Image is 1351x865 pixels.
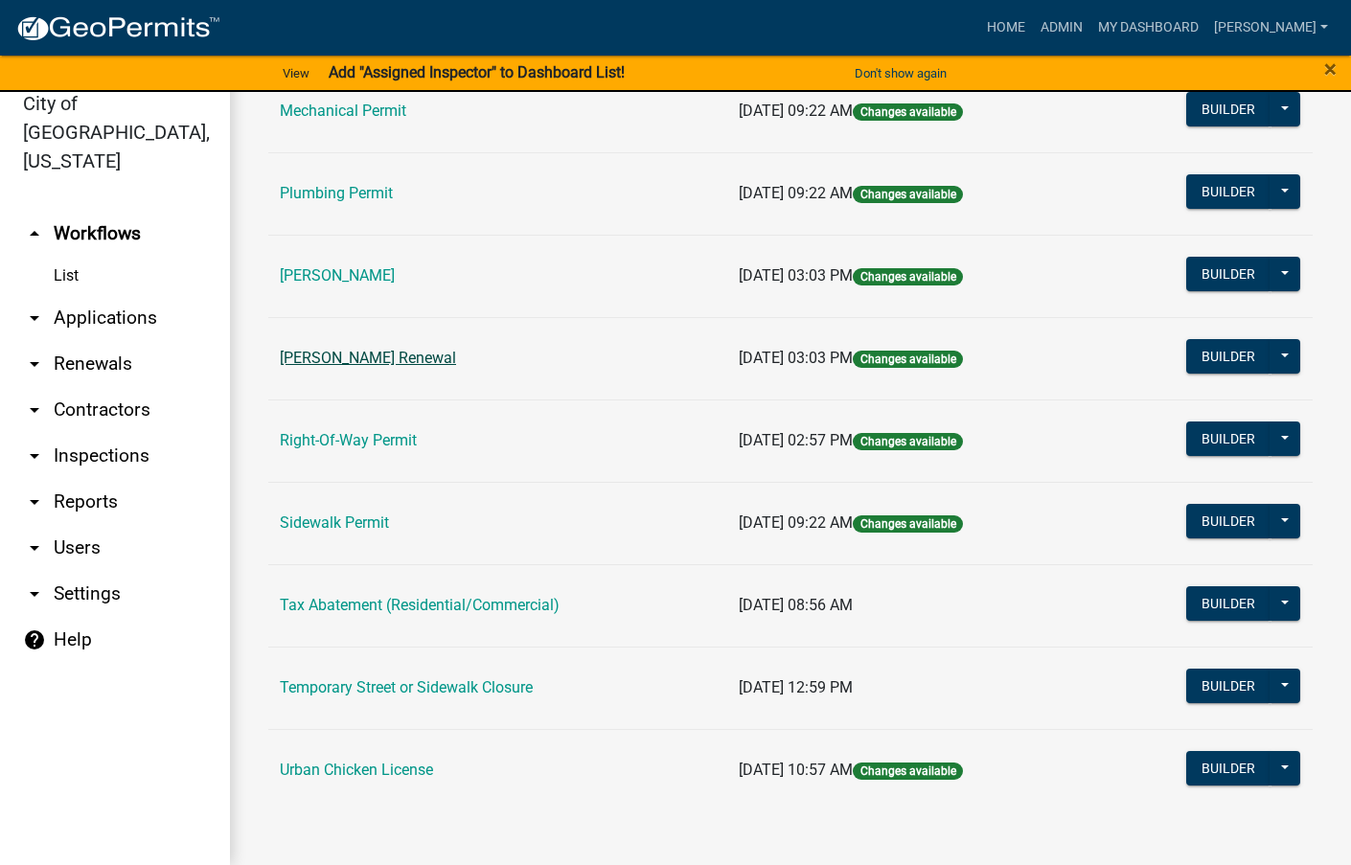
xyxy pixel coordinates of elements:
span: Changes available [853,186,962,203]
button: Builder [1186,339,1271,374]
span: Changes available [853,433,962,450]
button: Don't show again [847,57,954,89]
button: Builder [1186,504,1271,538]
button: Close [1324,57,1337,80]
span: Changes available [853,268,962,285]
a: Home [979,10,1033,46]
a: Sidewalk Permit [280,513,389,532]
i: arrow_drop_down [23,307,46,330]
a: [PERSON_NAME] [280,266,395,285]
i: help [23,628,46,651]
button: Builder [1186,174,1271,209]
i: arrow_drop_down [23,490,46,513]
span: [DATE] 12:59 PM [739,678,853,696]
span: Changes available [853,351,962,368]
span: Changes available [853,515,962,533]
a: View [275,57,317,89]
a: [PERSON_NAME] Renewal [280,349,456,367]
span: [DATE] 03:03 PM [739,266,853,285]
button: Builder [1186,586,1271,621]
button: Builder [1186,257,1271,291]
i: arrow_drop_down [23,444,46,467]
span: [DATE] 09:22 AM [739,513,853,532]
a: My Dashboard [1090,10,1206,46]
a: Urban Chicken License [280,761,433,779]
span: [DATE] 02:57 PM [739,431,853,449]
button: Builder [1186,669,1271,703]
a: Plumbing Permit [280,184,393,202]
button: Builder [1186,421,1271,456]
a: Temporary Street or Sidewalk Closure [280,678,533,696]
i: arrow_drop_down [23,582,46,605]
span: [DATE] 08:56 AM [739,596,853,614]
i: arrow_drop_down [23,353,46,376]
i: arrow_drop_down [23,398,46,421]
span: Changes available [853,763,962,780]
span: [DATE] 03:03 PM [739,349,853,367]
strong: Add "Assigned Inspector" to Dashboard List! [329,63,625,81]
i: arrow_drop_up [23,222,46,245]
span: × [1324,56,1337,82]
span: [DATE] 10:57 AM [739,761,853,779]
button: Builder [1186,92,1271,126]
span: [DATE] 09:22 AM [739,184,853,202]
span: [DATE] 09:22 AM [739,102,853,120]
i: arrow_drop_down [23,536,46,559]
a: [PERSON_NAME] [1206,10,1336,46]
a: Tax Abatement (Residential/Commercial) [280,596,560,614]
a: Right-Of-Way Permit [280,431,417,449]
a: Mechanical Permit [280,102,406,120]
button: Builder [1186,751,1271,785]
span: Changes available [853,103,962,121]
a: Admin [1033,10,1090,46]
